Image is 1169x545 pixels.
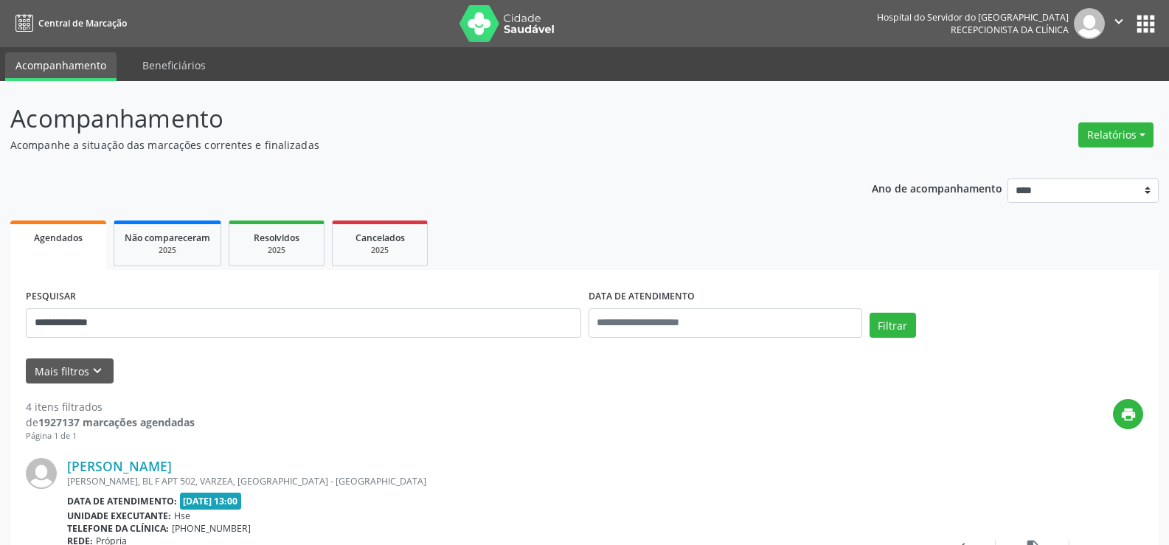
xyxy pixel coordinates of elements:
a: [PERSON_NAME] [67,458,172,474]
span: Hse [174,510,190,522]
strong: 1927137 marcações agendadas [38,415,195,429]
div: Hospital do Servidor do [GEOGRAPHIC_DATA] [877,11,1069,24]
span: Resolvidos [254,232,299,244]
label: DATA DE ATENDIMENTO [589,285,695,308]
div: de [26,414,195,430]
div: Página 1 de 1 [26,430,195,442]
button:  [1105,8,1133,39]
b: Data de atendimento: [67,495,177,507]
i: keyboard_arrow_down [89,363,105,379]
div: 2025 [240,245,313,256]
b: Telefone da clínica: [67,522,169,535]
div: [PERSON_NAME], BL F APT 502, VARZEA, [GEOGRAPHIC_DATA] - [GEOGRAPHIC_DATA] [67,475,922,487]
button: print [1113,399,1143,429]
p: Acompanhamento [10,100,814,137]
span: Central de Marcação [38,17,127,29]
button: Relatórios [1078,122,1154,147]
div: 2025 [343,245,417,256]
i: print [1120,406,1137,423]
span: Cancelados [355,232,405,244]
p: Ano de acompanhamento [872,178,1002,197]
i:  [1111,13,1127,29]
span: [DATE] 13:00 [180,493,242,510]
div: 2025 [125,245,210,256]
a: Central de Marcação [10,11,127,35]
span: Não compareceram [125,232,210,244]
a: Beneficiários [132,52,216,78]
button: Mais filtroskeyboard_arrow_down [26,358,114,384]
span: Agendados [34,232,83,244]
p: Acompanhe a situação das marcações correntes e finalizadas [10,137,814,153]
span: [PHONE_NUMBER] [172,522,251,535]
a: Acompanhamento [5,52,117,81]
span: Recepcionista da clínica [951,24,1069,36]
b: Unidade executante: [67,510,171,522]
button: apps [1133,11,1159,37]
img: img [26,458,57,489]
button: Filtrar [870,313,916,338]
img: img [1074,8,1105,39]
div: 4 itens filtrados [26,399,195,414]
label: PESQUISAR [26,285,76,308]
